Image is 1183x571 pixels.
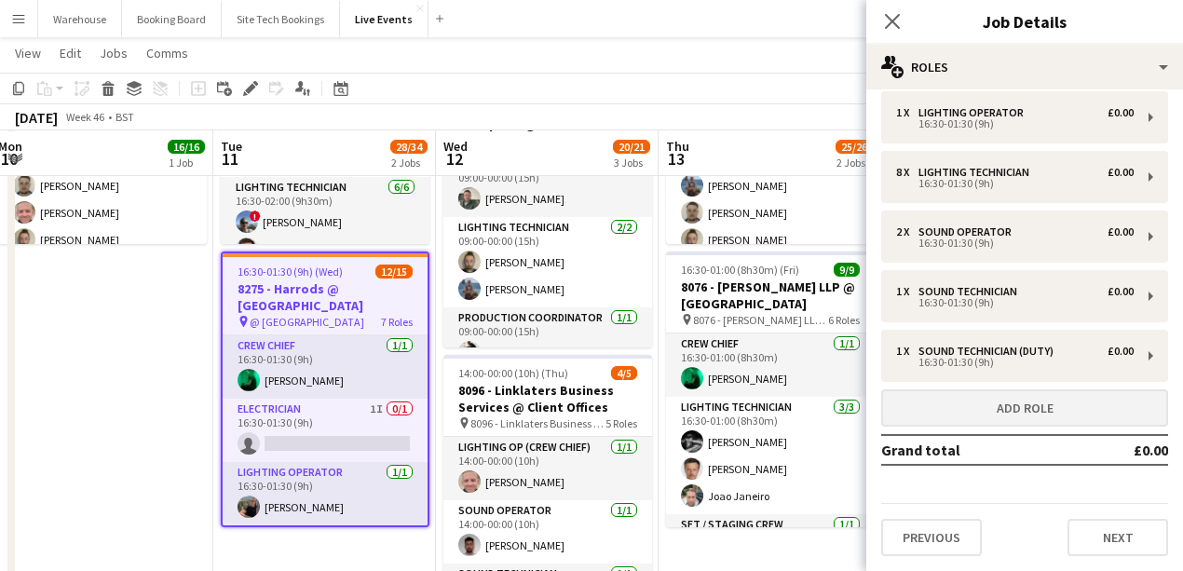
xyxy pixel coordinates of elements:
div: £0.00 [1108,345,1134,358]
span: 12 [441,148,468,170]
div: Sound Technician (Duty) [918,345,1061,358]
div: 16:30-01:30 (9h) [896,358,1134,367]
div: £0.00 [1108,225,1134,238]
span: 13 [663,148,689,170]
app-job-card: 16:30-01:00 (8h30m) (Fri)9/98076 - [PERSON_NAME] LLP @ [GEOGRAPHIC_DATA] 8076 - [PERSON_NAME] LLP... [666,252,875,527]
div: 2 Jobs [391,156,427,170]
span: 16/16 [168,140,205,154]
div: 16:30-01:30 (9h) [896,179,1134,188]
span: 4/5 [611,366,637,380]
span: 12/15 [375,265,413,279]
span: Comms [146,45,188,61]
div: £0.00 [1108,106,1134,119]
span: 20/21 [613,140,650,154]
div: Lighting Technician [918,166,1037,179]
span: View [15,45,41,61]
div: Sound Technician [918,285,1025,298]
app-card-role: Crew Chief1/109:00-00:00 (15h)[PERSON_NAME] [443,154,652,217]
span: @ [GEOGRAPHIC_DATA] [250,315,364,329]
div: 2 x [896,225,918,238]
app-card-role: Lighting Technician6/616:30-02:00 (9h30m)![PERSON_NAME][PERSON_NAME] [221,177,429,375]
div: 1 x [896,345,918,358]
div: 1 x [896,106,918,119]
span: 8076 - [PERSON_NAME] LLP @ [GEOGRAPHIC_DATA] [693,313,828,327]
div: Roles [866,45,1183,89]
div: Sound Operator [918,225,1019,238]
h3: 8076 - [PERSON_NAME] LLP @ [GEOGRAPHIC_DATA] [666,279,875,312]
span: 5 Roles [605,416,637,430]
span: 28/34 [390,140,428,154]
div: 16:30-01:30 (9h) [896,119,1134,129]
a: Jobs [92,41,135,65]
app-card-role: Lighting Operator1/116:30-01:30 (9h)[PERSON_NAME] [223,462,428,525]
span: ! [250,211,261,222]
div: 16:30-01:30 (9h) [896,238,1134,248]
span: Jobs [100,45,128,61]
span: Tue [221,138,242,155]
span: 25/26 [836,140,873,154]
a: Comms [139,41,196,65]
button: Live Events [340,1,428,37]
div: BST [116,110,134,124]
div: Lighting Operator [918,106,1031,119]
span: 9/9 [834,263,860,277]
h3: 8096 - Linklaters Business Services @ Client Offices [443,382,652,415]
button: Booking Board [122,1,222,37]
span: Week 46 [61,110,108,124]
a: Edit [52,41,88,65]
div: [DATE] [15,108,58,127]
app-card-role: Lighting Op (Crew Chief)1/114:00-00:00 (10h)[PERSON_NAME] [443,437,652,500]
div: 8 x [896,166,918,179]
app-card-role: Lighting Technician2/209:00-00:00 (15h)[PERSON_NAME][PERSON_NAME] [443,217,652,307]
span: Thu [666,138,689,155]
div: 1 x [896,285,918,298]
span: 14:00-00:00 (10h) (Thu) [458,366,568,380]
app-card-role: Crew Chief1/116:30-01:30 (9h)[PERSON_NAME] [223,335,428,399]
div: 2 Jobs [836,156,872,170]
td: Grand total [881,435,1080,465]
div: 1 Job [169,156,204,170]
button: Next [1067,519,1168,556]
div: £0.00 [1108,166,1134,179]
div: £0.00 [1108,285,1134,298]
app-card-role: Sound Operator1/114:00-00:00 (10h)[PERSON_NAME] [443,500,652,564]
app-job-card: 16:30-01:30 (9h) (Wed)12/158275 - Harrods @ [GEOGRAPHIC_DATA] @ [GEOGRAPHIC_DATA]7 RolesCrew Chie... [221,252,429,527]
button: Warehouse [38,1,122,37]
app-job-card: 09:00-00:00 (15h) (Thu)16/168346 - Aztec Communications Group Ltd @ Frameless 8346 - Aztec Commun... [443,72,652,347]
span: Edit [60,45,81,61]
span: 16:30-01:00 (8h30m) (Fri) [681,263,799,277]
a: View [7,41,48,65]
button: Add role [881,389,1168,427]
span: 11 [218,148,242,170]
span: 8096 - Linklaters Business Services @ Client Offices [470,416,605,430]
span: 7 Roles [381,315,413,329]
div: 16:30-01:30 (9h) [896,298,1134,307]
app-card-role: Lighting Technician3/316:30-01:00 (8h30m)[PERSON_NAME][PERSON_NAME]Joao Janeiro [666,397,875,514]
h3: Job Details [866,9,1183,34]
span: 6 Roles [828,313,860,327]
app-card-role: Production Coordinator1/109:00-00:00 (15h)[PERSON_NAME] [443,307,652,371]
button: Previous [881,519,982,556]
app-card-role: Lighting Technician6/616:30-02:30 (10h)[PERSON_NAME][PERSON_NAME][PERSON_NAME][PERSON_NAME] [666,114,875,312]
button: Site Tech Bookings [222,1,340,37]
app-card-role: Crew Chief1/116:30-01:00 (8h30m)[PERSON_NAME] [666,333,875,397]
app-card-role: Electrician1I0/116:30-01:30 (9h) [223,399,428,462]
span: Wed [443,138,468,155]
span: 16:30-01:30 (9h) (Wed) [238,265,343,279]
td: £0.00 [1080,435,1168,465]
div: 3 Jobs [614,156,649,170]
h3: 8275 - Harrods @ [GEOGRAPHIC_DATA] [223,280,428,314]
